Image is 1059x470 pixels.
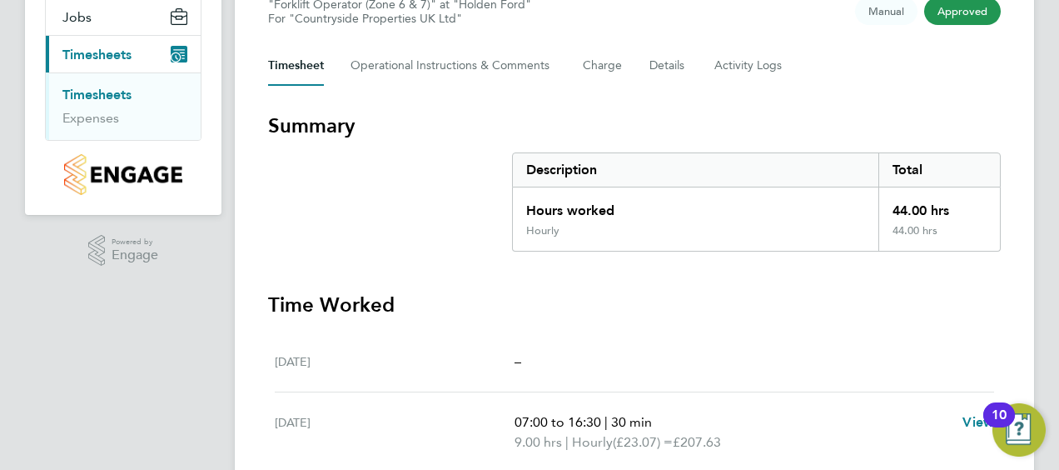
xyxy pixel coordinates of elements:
[962,414,994,430] span: View
[992,415,1007,437] div: 10
[62,110,119,126] a: Expenses
[878,224,1000,251] div: 44.00 hrs
[515,414,601,430] span: 07:00 to 16:30
[649,46,688,86] button: Details
[275,352,515,372] div: [DATE]
[64,154,181,195] img: countryside-properties-logo-retina.png
[62,9,92,25] span: Jobs
[572,432,613,452] span: Hourly
[268,292,1001,318] h3: Time Worked
[714,46,784,86] button: Activity Logs
[512,152,1001,252] div: Summary
[878,153,1000,187] div: Total
[565,434,569,450] span: |
[962,412,994,432] a: View
[275,412,515,452] div: [DATE]
[611,414,652,430] span: 30 min
[351,46,556,86] button: Operational Instructions & Comments
[62,87,132,102] a: Timesheets
[526,224,559,237] div: Hourly
[515,353,521,369] span: –
[112,248,158,262] span: Engage
[88,235,159,267] a: Powered byEngage
[992,403,1046,457] button: Open Resource Center, 10 new notifications
[268,12,531,26] div: For "Countryside Properties UK Ltd"
[878,187,1000,224] div: 44.00 hrs
[513,187,878,224] div: Hours worked
[46,72,201,140] div: Timesheets
[613,434,673,450] span: (£23.07) =
[45,154,201,195] a: Go to home page
[513,153,878,187] div: Description
[583,46,623,86] button: Charge
[673,434,721,450] span: £207.63
[46,36,201,72] button: Timesheets
[515,434,562,450] span: 9.00 hrs
[268,112,1001,139] h3: Summary
[62,47,132,62] span: Timesheets
[604,414,608,430] span: |
[112,235,158,249] span: Powered by
[268,46,324,86] button: Timesheet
